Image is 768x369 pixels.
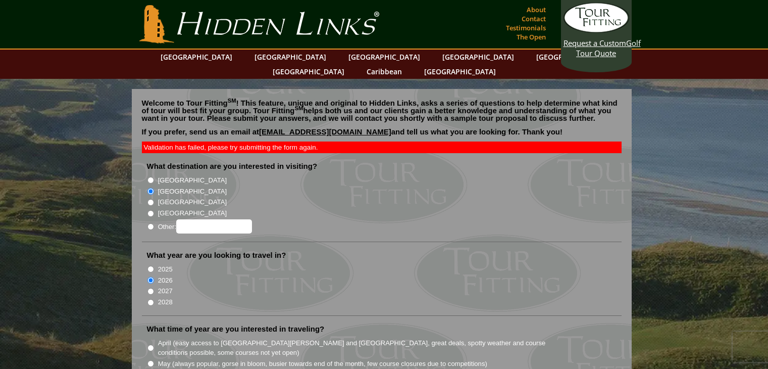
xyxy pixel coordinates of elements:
label: [GEOGRAPHIC_DATA] [158,208,227,218]
label: What time of year are you interested in traveling? [147,324,325,334]
a: [GEOGRAPHIC_DATA] [531,50,613,64]
label: Other: [158,219,252,234]
label: 2026 [158,275,173,286]
label: May (always popular, gorse in bloom, busier towards end of the month, few course closures due to ... [158,359,487,369]
p: If you prefer, send us an email at and tell us what you are looking for. Thank you! [142,128,622,143]
sup: SM [295,105,303,111]
a: [GEOGRAPHIC_DATA] [156,50,237,64]
label: [GEOGRAPHIC_DATA] [158,187,227,197]
span: Request a Custom [564,38,626,48]
label: April (easy access to [GEOGRAPHIC_DATA][PERSON_NAME] and [GEOGRAPHIC_DATA], great deals, spotty w... [158,338,564,358]
a: Caribbean [362,64,407,79]
a: Request a CustomGolf Tour Quote [564,3,629,58]
a: The Open [514,30,548,44]
label: [GEOGRAPHIC_DATA] [158,175,227,186]
a: [GEOGRAPHIC_DATA] [249,50,331,64]
p: Welcome to Tour Fitting ! This feature, unique and original to Hidden Links, asks a series of que... [142,99,622,122]
label: What year are you looking to travel in? [147,250,286,260]
a: [GEOGRAPHIC_DATA] [419,64,501,79]
sup: SM [228,98,236,104]
label: 2027 [158,286,173,296]
a: [GEOGRAPHIC_DATA] [268,64,349,79]
label: 2028 [158,297,173,307]
input: Other: [176,219,252,234]
a: [EMAIL_ADDRESS][DOMAIN_NAME] [259,127,391,136]
a: Testimonials [503,21,548,35]
div: Validation has failed, please try submitting the form again. [142,142,622,153]
a: Contact [519,12,548,26]
label: 2025 [158,264,173,274]
label: [GEOGRAPHIC_DATA] [158,197,227,207]
a: About [524,3,548,17]
a: [GEOGRAPHIC_DATA] [343,50,425,64]
a: [GEOGRAPHIC_DATA] [437,50,519,64]
label: What destination are you interested in visiting? [147,161,318,171]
